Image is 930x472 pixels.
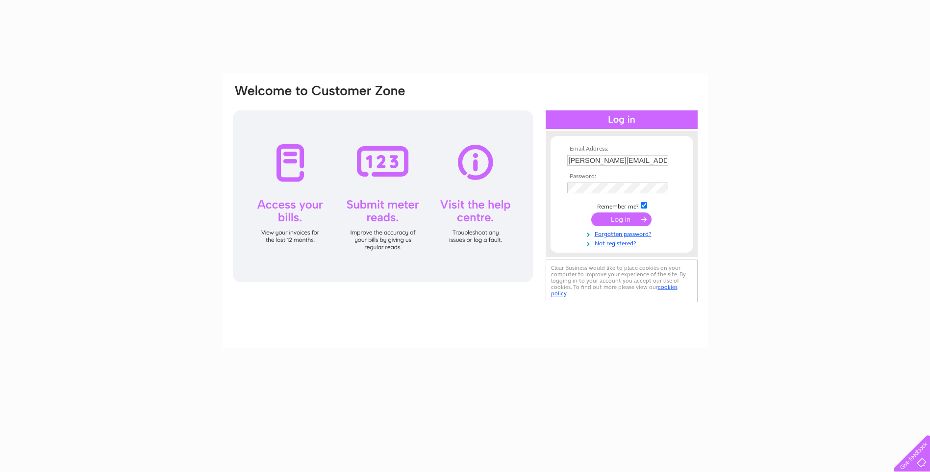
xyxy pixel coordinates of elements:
[565,201,679,210] td: Remember me?
[591,212,652,226] input: Submit
[551,284,678,297] a: cookies policy
[567,238,679,247] a: Not registered?
[565,173,679,180] th: Password:
[546,260,698,302] div: Clear Business would like to place cookies on your computer to improve your experience of the sit...
[565,146,679,153] th: Email Address:
[567,229,679,238] a: Forgotten password?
